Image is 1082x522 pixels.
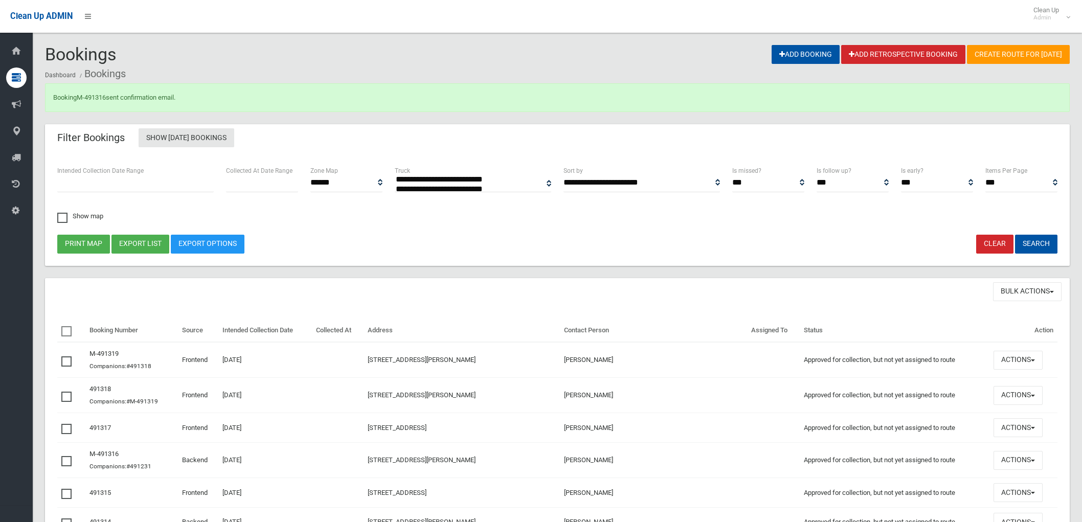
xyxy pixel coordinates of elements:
[994,451,1043,470] button: Actions
[800,478,989,508] td: Approved for collection, but not yet assigned to route
[967,45,1070,64] a: Create route for [DATE]
[800,378,989,413] td: Approved for collection, but not yet assigned to route
[89,362,153,370] small: Companions:
[800,342,989,378] td: Approved for collection, but not yet assigned to route
[218,319,312,343] th: Intended Collection Date
[772,45,840,64] a: Add Booking
[85,319,178,343] th: Booking Number
[218,443,312,478] td: [DATE]
[218,342,312,378] td: [DATE]
[218,413,312,443] td: [DATE]
[45,72,76,79] a: Dashboard
[994,483,1043,502] button: Actions
[57,235,110,254] button: Print map
[45,83,1070,112] div: Booking sent confirmation email.
[111,235,169,254] button: Export list
[178,342,218,378] td: Frontend
[994,386,1043,405] button: Actions
[560,478,747,508] td: [PERSON_NAME]
[178,378,218,413] td: Frontend
[89,450,119,458] a: M-491316
[560,342,747,378] td: [PERSON_NAME]
[45,44,117,64] span: Bookings
[989,319,1057,343] th: Action
[368,356,476,364] a: [STREET_ADDRESS][PERSON_NAME]
[178,478,218,508] td: Frontend
[368,424,426,432] a: [STREET_ADDRESS]
[89,424,111,432] a: 491317
[1028,6,1069,21] span: Clean Up
[10,11,73,21] span: Clean Up ADMIN
[800,319,989,343] th: Status
[89,463,153,470] small: Companions:
[218,378,312,413] td: [DATE]
[89,398,160,405] small: Companions:
[312,319,364,343] th: Collected At
[1015,235,1057,254] button: Search
[89,489,111,496] a: 491315
[57,213,103,219] span: Show map
[994,351,1043,370] button: Actions
[994,418,1043,437] button: Actions
[126,463,151,470] a: #491231
[218,478,312,508] td: [DATE]
[560,413,747,443] td: [PERSON_NAME]
[560,378,747,413] td: [PERSON_NAME]
[126,362,151,370] a: #491318
[77,64,126,83] li: Bookings
[178,443,218,478] td: Backend
[364,319,560,343] th: Address
[1033,14,1059,21] small: Admin
[395,165,410,176] label: Truck
[976,235,1013,254] a: Clear
[993,282,1062,301] button: Bulk Actions
[800,443,989,478] td: Approved for collection, but not yet assigned to route
[89,350,119,357] a: M-491319
[139,128,234,147] a: Show [DATE] Bookings
[89,385,111,393] a: 491318
[45,128,137,148] header: Filter Bookings
[171,235,244,254] a: Export Options
[800,413,989,443] td: Approved for collection, but not yet assigned to route
[560,319,747,343] th: Contact Person
[841,45,965,64] a: Add Retrospective Booking
[747,319,800,343] th: Assigned To
[126,398,158,405] a: #M-491319
[368,456,476,464] a: [STREET_ADDRESS][PERSON_NAME]
[178,319,218,343] th: Source
[368,391,476,399] a: [STREET_ADDRESS][PERSON_NAME]
[178,413,218,443] td: Frontend
[77,94,106,101] a: M-491316
[368,489,426,496] a: [STREET_ADDRESS]
[560,443,747,478] td: [PERSON_NAME]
